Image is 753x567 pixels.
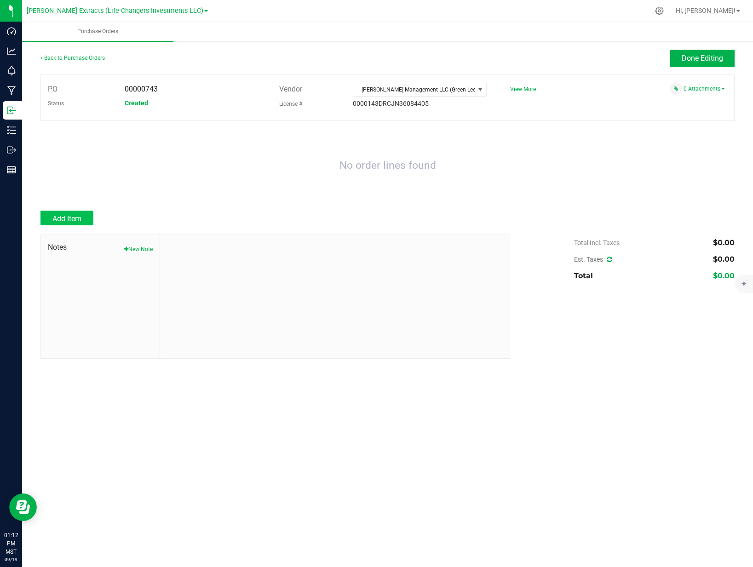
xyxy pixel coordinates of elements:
[713,255,735,263] span: $0.00
[574,239,620,246] span: Total Incl. Taxes
[125,85,158,93] span: 00000743
[682,54,723,63] span: Done Editing
[676,7,736,14] span: Hi, [PERSON_NAME]!
[65,28,131,35] span: Purchase Orders
[7,66,16,75] inline-svg: Monitoring
[125,99,148,107] span: Created
[574,256,612,263] span: Est. Taxes
[40,55,105,61] a: Back to Purchase Orders
[48,242,153,253] span: Notes
[7,27,16,36] inline-svg: Dashboard
[684,86,725,92] a: 0 Attachments
[7,126,16,135] inline-svg: Inventory
[40,211,93,225] button: Add Item
[353,100,429,107] span: 0000143DRCJN36084405
[353,83,474,96] span: [PERSON_NAME] Management LLC (Green Leef Pharms)
[574,271,593,280] span: Total
[7,46,16,56] inline-svg: Analytics
[279,97,302,111] label: License #
[7,86,16,95] inline-svg: Manufacturing
[22,22,173,41] a: Purchase Orders
[48,82,57,96] label: PO
[670,50,735,67] button: Done Editing
[9,493,37,521] iframe: Resource center
[7,165,16,174] inline-svg: Reports
[4,531,18,556] p: 01:12 PM MST
[52,214,81,223] span: Add Item
[7,106,16,115] inline-svg: Inbound
[124,245,153,253] button: New Note
[48,97,64,110] label: Status
[339,159,436,172] span: No order lines found
[654,6,665,15] div: Manage settings
[510,86,536,92] a: View More
[670,82,682,95] span: Attach a document
[27,7,203,15] span: [PERSON_NAME] Extracts (Life Changers Investments LLC)
[279,82,302,96] label: Vendor
[713,271,735,280] span: $0.00
[7,145,16,155] inline-svg: Outbound
[4,556,18,563] p: 09/19
[713,238,735,247] span: $0.00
